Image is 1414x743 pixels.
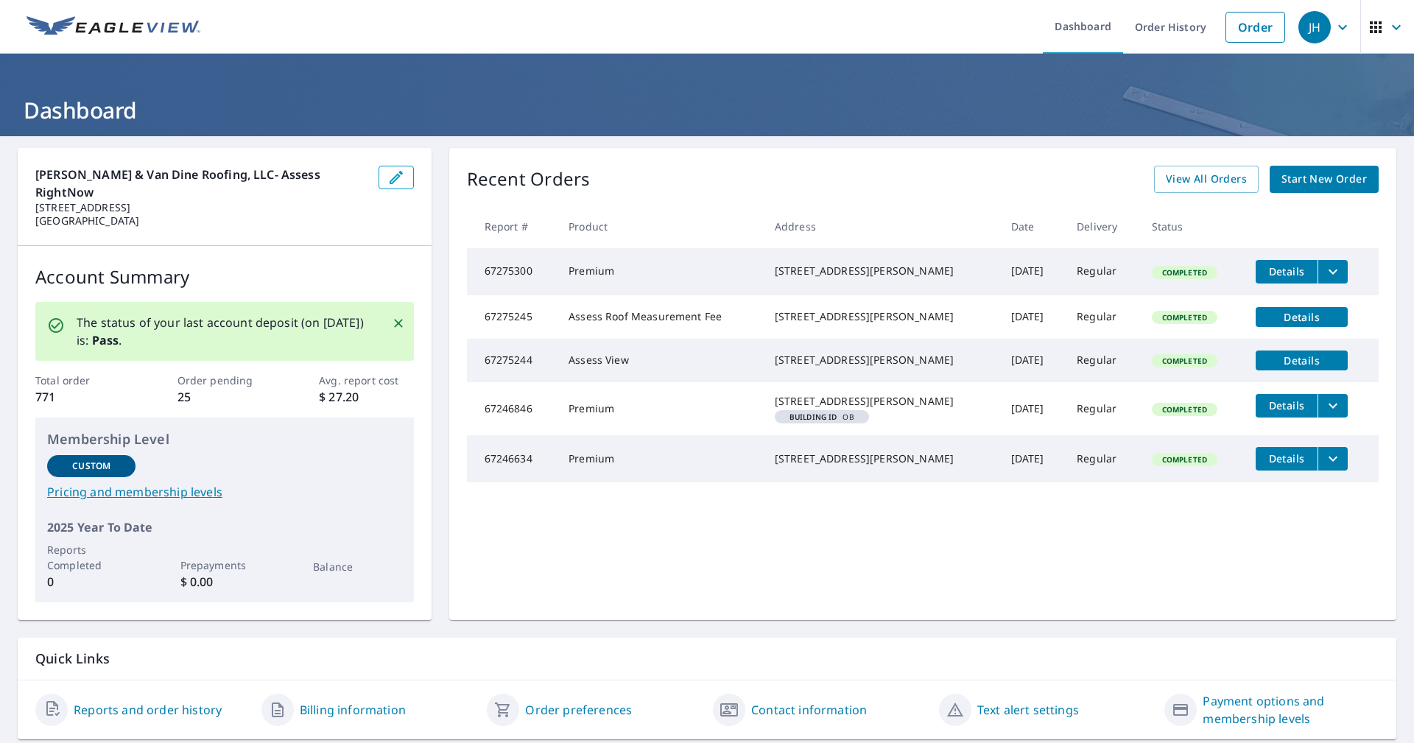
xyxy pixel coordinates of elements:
p: The status of your last account deposit (on [DATE]) is: . [77,314,374,349]
p: $ 27.20 [319,388,413,406]
th: Report # [467,205,557,248]
td: [DATE] [999,248,1066,295]
p: 2025 Year To Date [47,518,402,536]
p: Account Summary [35,264,414,290]
p: Balance [313,559,401,574]
button: detailsBtn-67275244 [1256,351,1348,370]
td: 67246634 [467,435,557,482]
td: Assess View [557,339,763,382]
td: [DATE] [999,435,1066,482]
p: [STREET_ADDRESS] [35,201,367,214]
p: 25 [177,388,272,406]
th: Status [1140,205,1244,248]
button: filesDropdownBtn-67275300 [1318,260,1348,284]
span: Completed [1153,267,1216,278]
span: Details [1264,451,1309,465]
p: Reports Completed [47,542,136,573]
div: [STREET_ADDRESS][PERSON_NAME] [775,264,988,278]
td: Regular [1065,382,1140,435]
p: Quick Links [35,649,1379,668]
td: Regular [1065,435,1140,482]
div: [STREET_ADDRESS][PERSON_NAME] [775,451,988,466]
p: Avg. report cost [319,373,413,388]
a: Billing information [300,701,406,719]
th: Product [557,205,763,248]
span: Completed [1153,356,1216,366]
td: Premium [557,382,763,435]
td: 67275245 [467,295,557,339]
em: Building ID [789,413,837,420]
div: [STREET_ADDRESS][PERSON_NAME] [775,353,988,367]
p: Custom [72,459,110,473]
button: Close [389,314,408,333]
span: Completed [1153,454,1216,465]
span: Completed [1153,404,1216,415]
button: filesDropdownBtn-67246846 [1318,394,1348,418]
th: Delivery [1065,205,1140,248]
span: Start New Order [1281,170,1367,189]
a: Payment options and membership levels [1203,692,1379,728]
td: Regular [1065,295,1140,339]
h1: Dashboard [18,95,1396,125]
span: Details [1264,310,1339,324]
td: 67275300 [467,248,557,295]
td: [DATE] [999,295,1066,339]
span: Details [1264,398,1309,412]
span: OB [781,413,863,420]
td: Regular [1065,248,1140,295]
p: [PERSON_NAME] & Van Dine Roofing, LLC- Assess RightNow [35,166,367,201]
p: 771 [35,388,130,406]
button: detailsBtn-67246846 [1256,394,1318,418]
td: Assess Roof Measurement Fee [557,295,763,339]
button: detailsBtn-67275300 [1256,260,1318,284]
td: 67246846 [467,382,557,435]
th: Date [999,205,1066,248]
p: Prepayments [180,557,269,573]
td: Premium [557,435,763,482]
span: Completed [1153,312,1216,323]
a: Order [1225,12,1285,43]
td: Regular [1065,339,1140,382]
div: [STREET_ADDRESS][PERSON_NAME] [775,309,988,324]
span: Details [1264,353,1339,367]
p: [GEOGRAPHIC_DATA] [35,214,367,228]
td: [DATE] [999,339,1066,382]
button: detailsBtn-67275245 [1256,307,1348,327]
th: Address [763,205,999,248]
td: Premium [557,248,763,295]
td: 67275244 [467,339,557,382]
div: JH [1298,11,1331,43]
p: $ 0.00 [180,573,269,591]
p: Recent Orders [467,166,591,193]
button: detailsBtn-67246634 [1256,447,1318,471]
p: Membership Level [47,429,402,449]
div: [STREET_ADDRESS][PERSON_NAME] [775,394,988,409]
a: Pricing and membership levels [47,483,402,501]
a: Text alert settings [977,701,1079,719]
td: [DATE] [999,382,1066,435]
a: View All Orders [1154,166,1259,193]
a: Contact information [751,701,867,719]
p: 0 [47,573,136,591]
a: Reports and order history [74,701,222,719]
b: Pass [92,332,119,348]
img: EV Logo [27,16,200,38]
a: Order preferences [525,701,632,719]
span: View All Orders [1166,170,1247,189]
button: filesDropdownBtn-67246634 [1318,447,1348,471]
p: Total order [35,373,130,388]
span: Details [1264,264,1309,278]
p: Order pending [177,373,272,388]
a: Start New Order [1270,166,1379,193]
